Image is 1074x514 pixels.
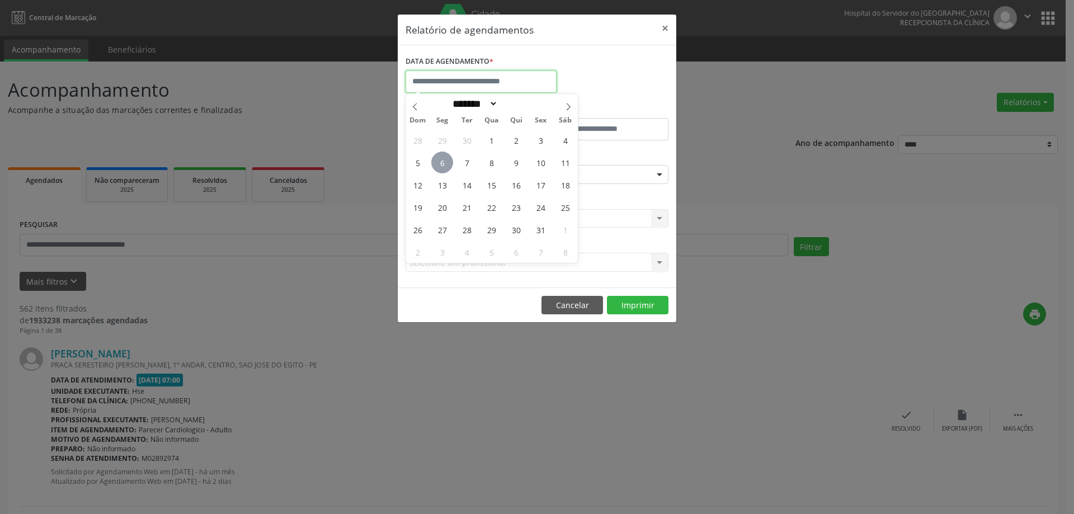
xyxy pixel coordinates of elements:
span: Outubro 19, 2025 [407,196,428,218]
span: Novembro 7, 2025 [530,241,552,263]
label: DATA DE AGENDAMENTO [406,53,493,70]
span: Outubro 3, 2025 [530,129,552,151]
span: Outubro 5, 2025 [407,152,428,173]
span: Outubro 30, 2025 [505,219,527,241]
span: Outubro 2, 2025 [505,129,527,151]
input: Year [498,98,535,110]
span: Ter [455,117,479,124]
span: Novembro 5, 2025 [481,241,502,263]
span: Outubro 23, 2025 [505,196,527,218]
span: Novembro 8, 2025 [554,241,576,263]
span: Sáb [553,117,578,124]
span: Novembro 1, 2025 [554,219,576,241]
button: Cancelar [541,296,603,315]
span: Outubro 15, 2025 [481,174,502,196]
select: Month [449,98,498,110]
span: Outubro 13, 2025 [431,174,453,196]
span: Qua [479,117,504,124]
span: Outubro 29, 2025 [481,219,502,241]
span: Outubro 4, 2025 [554,129,576,151]
span: Outubro 7, 2025 [456,152,478,173]
span: Outubro 26, 2025 [407,219,428,241]
span: Novembro 2, 2025 [407,241,428,263]
span: Outubro 27, 2025 [431,219,453,241]
span: Qui [504,117,529,124]
span: Novembro 6, 2025 [505,241,527,263]
span: Outubro 25, 2025 [554,196,576,218]
span: Setembro 29, 2025 [431,129,453,151]
span: Outubro 8, 2025 [481,152,502,173]
span: Dom [406,117,430,124]
span: Outubro 22, 2025 [481,196,502,218]
h5: Relatório de agendamentos [406,22,534,37]
span: Outubro 20, 2025 [431,196,453,218]
span: Setembro 28, 2025 [407,129,428,151]
span: Outubro 1, 2025 [481,129,502,151]
span: Outubro 16, 2025 [505,174,527,196]
span: Outubro 28, 2025 [456,219,478,241]
span: Outubro 10, 2025 [530,152,552,173]
span: Outubro 9, 2025 [505,152,527,173]
span: Outubro 31, 2025 [530,219,552,241]
span: Novembro 3, 2025 [431,241,453,263]
span: Outubro 18, 2025 [554,174,576,196]
label: ATÉ [540,101,668,118]
span: Novembro 4, 2025 [456,241,478,263]
span: Seg [430,117,455,124]
span: Outubro 21, 2025 [456,196,478,218]
span: Outubro 17, 2025 [530,174,552,196]
span: Sex [529,117,553,124]
button: Close [654,15,676,42]
span: Outubro 24, 2025 [530,196,552,218]
button: Imprimir [607,296,668,315]
span: Outubro 11, 2025 [554,152,576,173]
span: Outubro 14, 2025 [456,174,478,196]
span: Setembro 30, 2025 [456,129,478,151]
span: Outubro 6, 2025 [431,152,453,173]
span: Outubro 12, 2025 [407,174,428,196]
